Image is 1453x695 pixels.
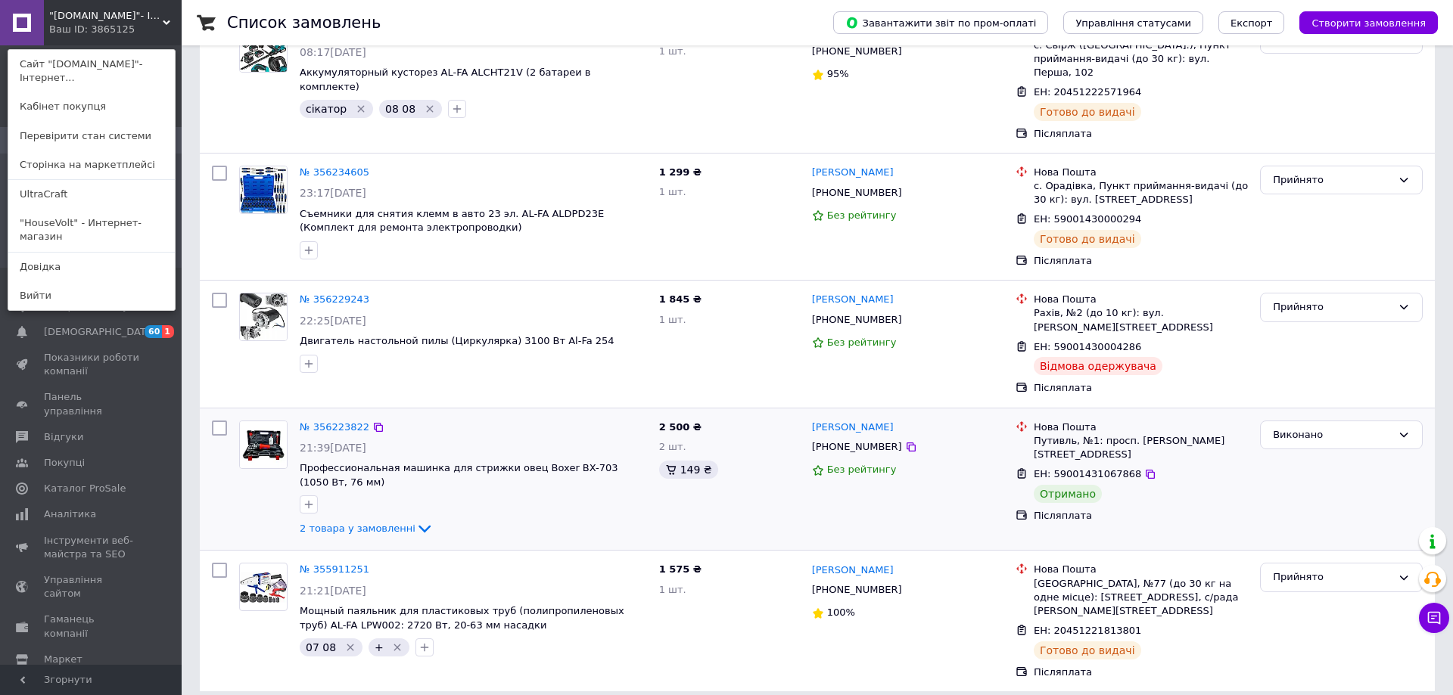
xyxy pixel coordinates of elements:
[8,122,175,150] a: Перевірити стан системи
[1034,230,1141,248] div: Готово до видачі
[240,166,287,213] img: Фото товару
[1034,127,1248,141] div: Післяплата
[1034,641,1141,659] div: Готово до видачі
[306,641,336,653] span: 07 08
[1063,11,1203,34] button: Управління статусами
[300,208,604,234] span: Съемники для снятия клемм в авто 23 эл. AL-FA ALDPD23E (Комплект для ремонта электропроводки)
[44,534,140,561] span: Інструменти веб-майстра та SEO
[355,103,367,115] svg: Видалити мітку
[659,421,702,433] span: 2 500 ₴
[1034,166,1248,179] div: Нова Пошта
[1034,468,1141,479] span: ЕН: 59001431067868
[300,605,624,631] span: Мощный паяльник для пластиковых труб (полипропиленовых труб) AL-FA LPW002: 2720 Вт, 20-63 мм насадки
[1419,603,1449,633] button: Чат з покупцем
[300,335,614,346] a: Двигатель настольной пилы (Циркулярка) 3100 Вт Al-Fa 254
[1273,299,1392,315] div: Прийнято
[809,437,905,457] div: [PHONE_NUMBER]
[659,166,702,178] span: 1 299 ₴
[827,337,897,348] span: Без рейтингу
[8,50,175,92] a: Сайт "[DOMAIN_NAME]"- Інтернет...
[1034,293,1248,306] div: Нова Пошта
[809,42,905,61] div: [PHONE_NUMBER]
[424,103,436,115] svg: Видалити мітку
[659,293,702,305] span: 1 845 ₴
[1034,103,1141,121] div: Готово до видачі
[49,9,163,23] span: "electro-diller24.com.ua"- Інтернет-магазин
[1034,306,1248,334] div: Рахів, №2 (до 10 кг): вул. [PERSON_NAME][STREET_ADDRESS]
[239,420,288,469] a: Фото товару
[300,523,434,534] a: 2 товара у замовленні
[1034,179,1248,206] div: с. Орадівка, Пункт приймання-видачі (до 30 кг): вул. [STREET_ADDRESS]
[1034,485,1102,503] div: Отримано
[44,390,140,417] span: Панель управління
[659,441,686,452] span: 2 шт.
[44,325,156,339] span: [DEMOGRAPHIC_DATA]
[385,103,415,115] span: 08 08
[44,507,96,521] span: Аналітика
[344,641,356,653] svg: Видалити мітку
[809,183,905,203] div: [PHONE_NUMBER]
[300,46,366,58] span: 08:17[DATE]
[812,563,894,578] a: [PERSON_NAME]
[8,253,175,281] a: Довідка
[239,563,288,611] a: Фото товару
[8,150,175,179] a: Сторінка на маркетплейсі
[44,482,126,495] span: Каталог ProSale
[1218,11,1285,34] button: Експорт
[8,209,175,251] a: "HouseVolt" - Интернет-магазин
[812,293,894,307] a: [PERSON_NAME]
[1231,17,1273,29] span: Експорт
[240,572,287,603] img: Фото товару
[240,421,287,468] img: Фото товару
[1284,17,1438,28] a: Створити замовлення
[239,293,288,341] a: Фото товару
[49,23,113,36] div: Ваш ID: 3865125
[827,209,897,221] span: Без рейтингу
[659,563,702,575] span: 1 575 ₴
[1034,357,1162,375] div: Відмова одержувача
[306,103,347,115] span: сікатор
[240,25,287,72] img: Фото товару
[300,462,618,488] a: Профессиональная машинка для стрижки овец Boxer BX-703 (1050 Вт, 76 мм)
[1034,341,1141,352] span: ЕН: 59001430004286
[833,11,1048,34] button: Завантажити звіт по пром-оплаті
[1034,420,1248,434] div: Нова Пошта
[1034,577,1248,619] div: [GEOGRAPHIC_DATA], №77 (до 30 кг на одне місце): [STREET_ADDRESS], с/рада [PERSON_NAME][STREET_AD...
[812,420,894,435] a: [PERSON_NAME]
[44,456,85,470] span: Покупці
[827,464,897,475] span: Без рейтингу
[300,421,369,433] a: № 356223822
[391,641,403,653] svg: Видалити мітку
[8,281,175,310] a: Вийти
[44,430,83,444] span: Відгуки
[1034,86,1141,98] span: ЕН: 20451222571964
[145,325,162,338] span: 60
[659,584,686,595] span: 1 шт.
[1299,11,1438,34] button: Створити замовлення
[659,314,686,325] span: 1 шт.
[8,180,175,209] a: UltraCraft
[300,67,590,92] span: Аккумуляторный кусторез AL-FA ALCHT21V (2 батареи в комплекте)
[827,607,855,618] span: 100%
[239,166,288,214] a: Фото товару
[44,653,82,666] span: Маркет
[809,310,905,330] div: [PHONE_NUMBER]
[659,461,718,479] div: 149 ₴
[300,563,369,575] a: № 355911251
[44,573,140,600] span: Управління сайтом
[300,187,366,199] span: 23:17[DATE]
[44,613,140,640] span: Гаманець компанії
[240,293,287,340] img: Фото товару
[1034,254,1248,268] div: Післяплата
[1034,39,1248,80] div: с. Свірж ([GEOGRAPHIC_DATA].), Пункт приймання-видачі (до 30 кг): вул. Перша, 102
[827,68,849,79] span: 95%
[300,293,369,305] a: № 356229243
[809,580,905,600] div: [PHONE_NUMBER]
[659,186,686,197] span: 1 шт.
[1034,381,1248,395] div: Післяплата
[1273,172,1392,188] div: Прийнято
[227,14,381,32] h1: Список замовлень
[1034,213,1141,225] span: ЕН: 59001430000294
[1273,427,1392,443] div: Виконано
